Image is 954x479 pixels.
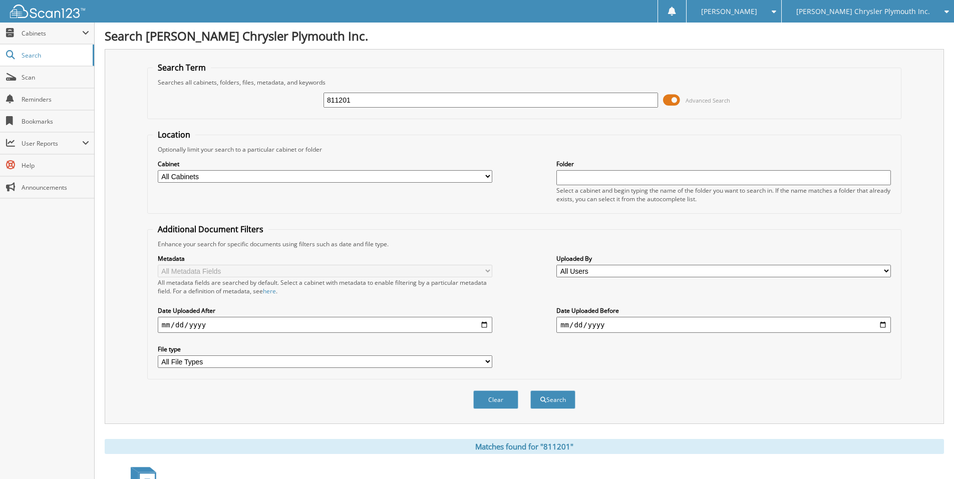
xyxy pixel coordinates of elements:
[556,254,891,263] label: Uploaded By
[153,62,211,73] legend: Search Term
[701,9,757,15] span: [PERSON_NAME]
[556,306,891,315] label: Date Uploaded Before
[22,95,89,104] span: Reminders
[22,183,89,192] span: Announcements
[10,5,85,18] img: scan123-logo-white.svg
[556,186,891,203] div: Select a cabinet and begin typing the name of the folder you want to search in. If the name match...
[556,317,891,333] input: end
[158,254,492,263] label: Metadata
[153,224,268,235] legend: Additional Document Filters
[153,129,195,140] legend: Location
[158,160,492,168] label: Cabinet
[263,287,276,295] a: here
[158,345,492,353] label: File type
[22,29,82,38] span: Cabinets
[473,390,518,409] button: Clear
[796,9,930,15] span: [PERSON_NAME] Chrysler Plymouth Inc.
[158,278,492,295] div: All metadata fields are searched by default. Select a cabinet with metadata to enable filtering b...
[153,240,896,248] div: Enhance your search for specific documents using filters such as date and file type.
[22,161,89,170] span: Help
[105,439,944,454] div: Matches found for "811201"
[105,28,944,44] h1: Search [PERSON_NAME] Chrysler Plymouth Inc.
[22,73,89,82] span: Scan
[686,97,730,104] span: Advanced Search
[153,78,896,87] div: Searches all cabinets, folders, files, metadata, and keywords
[530,390,575,409] button: Search
[22,139,82,148] span: User Reports
[22,117,89,126] span: Bookmarks
[556,160,891,168] label: Folder
[22,51,88,60] span: Search
[158,306,492,315] label: Date Uploaded After
[153,145,896,154] div: Optionally limit your search to a particular cabinet or folder
[158,317,492,333] input: start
